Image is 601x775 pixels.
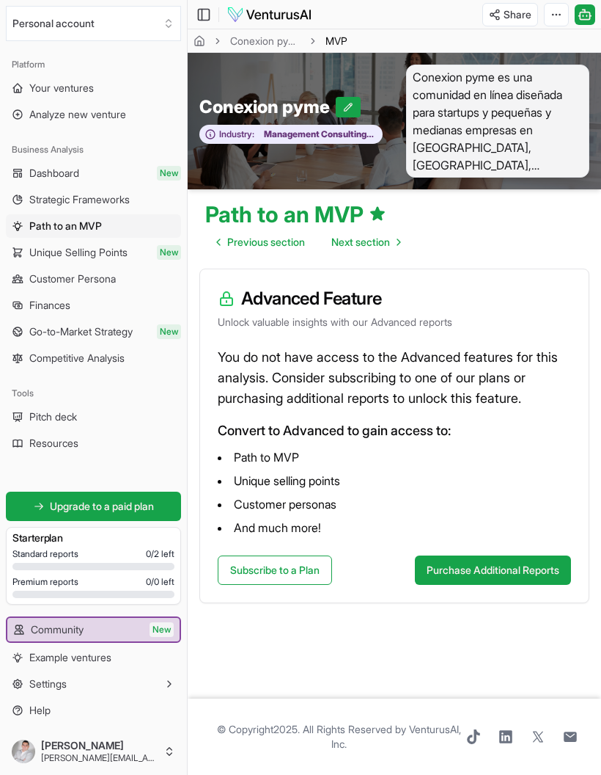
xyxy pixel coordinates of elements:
[6,699,181,722] a: Help
[12,548,78,560] span: Standard reports
[29,703,51,718] span: Help
[218,470,571,491] li: Unique selling points
[205,201,386,228] h1: Path to an MVP
[29,351,125,365] span: Competitive Analysis
[29,245,128,260] span: Unique Selling Points
[504,7,531,22] span: Share
[50,499,154,514] span: Upgrade to a paid plan
[157,166,181,181] span: New
[6,672,181,696] button: Settings
[6,103,181,126] a: Analyze new venture
[12,531,174,545] h3: Starter plan
[6,382,181,405] div: Tools
[218,315,571,330] p: Unlock valuable insights with our Advanced reports
[29,166,79,181] span: Dashboard
[254,128,375,140] span: Management Consulting Services
[6,6,181,41] button: Select an organization
[29,677,67,691] span: Settings
[325,34,347,48] span: MVP
[12,740,35,763] img: ACg8ocICZLNagnXT1TMNr2mBHesbP6zsdBOOtyHUiADvYGZj6wFJkdc=s96-c
[29,107,126,122] span: Analyze new venture
[6,346,181,370] a: Competitive Analysis
[199,125,383,145] button: Industry:Management Consulting Services
[29,324,133,339] span: Go-to-Market Strategy
[219,128,254,140] span: Industry:
[29,81,94,95] span: Your ventures
[218,494,571,514] li: Customer personas
[6,734,181,769] button: [PERSON_NAME][PERSON_NAME][EMAIL_ADDRESS][PERSON_NAME][DOMAIN_NAME]
[150,622,174,637] span: New
[157,324,181,339] span: New
[230,34,300,48] a: Conexion pyme
[6,646,181,669] a: Example ventures
[146,576,174,588] span: 0 / 0 left
[218,287,571,310] h3: Advanced Feature
[211,722,466,752] span: © Copyright 2025 . All Rights Reserved by .
[29,219,102,233] span: Path to an MVP
[6,405,181,429] a: Pitch deck
[6,53,181,76] div: Platform
[29,192,130,207] span: Strategic Frameworks
[199,95,336,119] span: Conexion pyme
[218,421,571,441] p: Convert to Advanced to gain access to:
[29,436,78,451] span: Resources
[415,556,571,585] button: Purchase Additional Reports
[218,447,571,467] li: Path to MVP
[331,235,390,250] span: Next section
[146,548,174,560] span: 0 / 2 left
[406,65,589,178] span: Conexion pyme es una comunidad en línea diseñada para startups y pequeñas y medianas empresas en ...
[29,410,77,424] span: Pitch deck
[6,294,181,317] a: Finances
[6,188,181,211] a: Strategic Frameworks
[6,492,181,521] a: Upgrade to a paid plan
[6,432,181,455] a: Resources
[205,228,317,257] a: Go to previous page
[41,752,158,764] span: [PERSON_NAME][EMAIL_ADDRESS][PERSON_NAME][DOMAIN_NAME]
[6,76,181,100] a: Your ventures
[482,3,538,26] button: Share
[41,739,158,752] span: [PERSON_NAME]
[6,138,181,161] div: Business Analysis
[29,272,116,286] span: Customer Persona
[157,245,181,260] span: New
[218,517,571,538] li: And much more!
[6,214,181,238] a: Path to an MVP
[226,6,312,23] img: logo
[193,34,347,48] nav: breadcrumb
[6,320,181,343] a: Go-to-Market StrategyNew
[6,241,181,264] a: Unique Selling PointsNew
[29,650,111,665] span: Example ventures
[6,267,181,291] a: Customer Persona
[218,556,332,585] a: Subscribe to a Plan
[31,622,84,637] span: Community
[12,576,78,588] span: Premium reports
[6,161,181,185] a: DashboardNew
[320,228,412,257] a: Go to next page
[218,347,571,409] p: You do not have access to the Advanced features for this analysis. Consider subscribing to one of...
[7,618,180,641] a: CommunityNew
[29,298,70,313] span: Finances
[205,228,412,257] nav: pagination
[227,235,305,250] span: Previous section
